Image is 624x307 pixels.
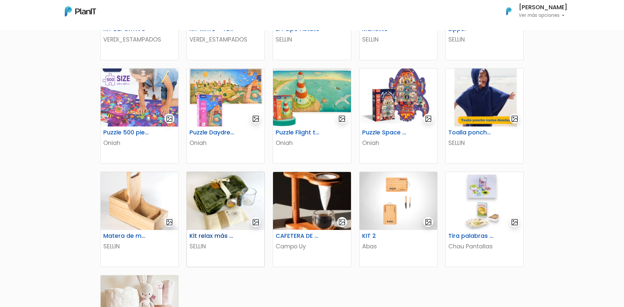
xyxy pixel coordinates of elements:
[34,6,95,19] div: ¿Necesitás ayuda?
[166,115,173,123] img: gallery-light
[100,68,179,164] a: gallery-light Puzzle 500 piezas Oniah
[445,68,524,164] a: gallery-light Toalla poncho varios diseños SELLIN
[101,172,178,230] img: thumb_688cd36894cd4_captura-de-pantalla-2025-08-01-114651.png
[362,139,435,147] p: Oniah
[519,5,567,11] h6: [PERSON_NAME]
[446,172,523,230] img: thumb_image__copia___copia___copia_-Photoroom__6_.jpg
[425,218,432,226] img: gallery-light
[498,3,567,20] button: PlanIt Logo [PERSON_NAME] Ver más opciones
[101,69,178,126] img: thumb_image__53_.png
[446,69,523,126] img: thumb_Captura_de_pantalla_2025-08-04_104830.png
[166,218,173,226] img: gallery-light
[360,69,437,126] img: thumb_image__64_.png
[359,172,437,267] a: gallery-light KIT 2 Abas
[338,115,346,123] img: gallery-light
[273,172,351,267] a: gallery-light CAFETERA DE GOTEO Campo Uy
[187,172,265,267] a: gallery-light Kit relax más té SELLIN
[189,35,262,44] p: VERDI_ESTAMPADOS
[338,218,346,226] img: gallery-light
[511,115,518,123] img: gallery-light
[425,115,432,123] img: gallery-light
[187,172,264,230] img: thumb_68921f9ede5ef_captura-de-pantalla-2025-08-05-121323.png
[358,129,412,136] h6: Puzzle Space Rocket
[448,35,521,44] p: SELLIN
[103,35,176,44] p: VERDI_ESTAMPADOS
[276,242,348,251] p: Campo Uy
[276,139,348,147] p: Oniah
[511,218,518,226] img: gallery-light
[444,233,498,239] h6: Tira palabras + Cartas españolas
[187,69,264,126] img: thumb_image__55_.png
[272,129,325,136] h6: Puzzle Flight to the horizon
[186,233,239,239] h6: Kit relax más té
[276,35,348,44] p: SELLIN
[502,4,516,18] img: PlanIt Logo
[448,139,521,147] p: SELLIN
[273,172,351,230] img: thumb_46808385-B327-4404-90A4-523DC24B1526_4_5005_c.jpeg
[189,139,262,147] p: Oniah
[444,129,498,136] h6: Toalla poncho varios diseños
[252,115,260,123] img: gallery-light
[362,242,435,251] p: Abas
[359,68,437,164] a: gallery-light Puzzle Space Rocket Oniah
[103,242,176,251] p: SELLIN
[186,129,239,136] h6: Puzzle Daydreamer
[448,242,521,251] p: Chau Pantallas
[519,13,567,18] p: Ver más opciones
[103,139,176,147] p: Oniah
[99,129,153,136] h6: Puzzle 500 piezas
[99,233,153,239] h6: Matera de madera con Porta Celular
[360,172,437,230] img: thumb_WhatsApp_Image_2023-06-30_at_16.24.56-PhotoRoom.png
[362,35,435,44] p: SELLIN
[273,69,351,126] img: thumb_image__59_.png
[252,218,260,226] img: gallery-light
[445,172,524,267] a: gallery-light Tira palabras + Cartas españolas Chau Pantallas
[65,6,96,16] img: PlanIt Logo
[273,68,351,164] a: gallery-light Puzzle Flight to the horizon Oniah
[272,233,325,239] h6: CAFETERA DE GOTEO
[187,68,265,164] a: gallery-light Puzzle Daydreamer Oniah
[189,242,262,251] p: SELLIN
[358,233,412,239] h6: KIT 2
[100,172,179,267] a: gallery-light Matera de madera con Porta Celular SELLIN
